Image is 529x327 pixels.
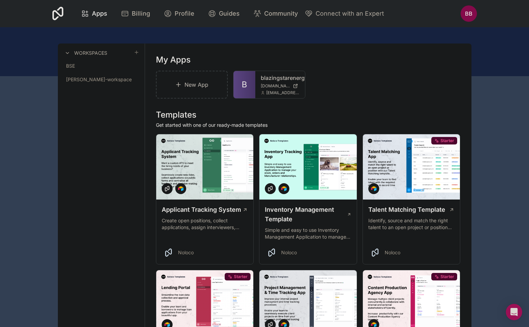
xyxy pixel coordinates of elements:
img: Airtable Logo [178,186,183,191]
span: Profile [175,9,194,18]
p: Create open positions, collect applications, assign interviewers, centralise candidate feedback a... [162,217,248,231]
h1: Talent Matching Template [368,205,445,214]
a: New App [156,71,228,99]
p: Identify, source and match the right talent to an open project or position with our Talent Matchi... [368,217,455,231]
h1: Applicant Tracking System [162,205,241,214]
h3: Workspaces [74,50,107,56]
img: Airtable Logo [281,186,287,191]
span: Noloco [178,249,194,256]
a: blazingstarenergy [261,74,300,82]
a: [DOMAIN_NAME] [261,83,300,89]
span: Billing [132,9,150,18]
span: B [242,79,247,90]
a: [PERSON_NAME]-workspace [63,73,139,86]
p: Get started with one of our ready-made templates [156,122,461,128]
a: Guides [203,6,245,21]
span: BSE [66,63,75,69]
span: Starter [234,274,247,279]
span: [PERSON_NAME]-workspace [66,76,132,83]
a: BSE [63,60,139,72]
a: Profile [158,6,200,21]
span: Starter [440,138,454,143]
h1: Templates [156,109,461,120]
a: Workspaces [63,49,107,57]
span: [EMAIL_ADDRESS][DOMAIN_NAME] [266,90,300,96]
span: BB [465,10,472,18]
a: Billing [115,6,156,21]
span: Noloco [281,249,297,256]
span: Connect with an Expert [316,9,384,18]
span: [DOMAIN_NAME] [261,83,290,89]
a: Community [248,6,303,21]
img: Airtable Logo [371,186,376,191]
a: B [234,71,255,98]
span: Apps [92,9,107,18]
span: Noloco [385,249,400,256]
a: Apps [76,6,113,21]
span: Community [264,9,298,18]
h1: Inventory Management Template [265,205,347,224]
p: Simple and easy to use Inventory Management Application to manage your stock, orders and Manufact... [265,227,351,240]
div: Open Intercom Messenger [506,304,522,320]
h1: My Apps [156,54,191,65]
button: Connect with an Expert [305,9,384,18]
span: Guides [219,9,240,18]
span: Starter [440,274,454,279]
